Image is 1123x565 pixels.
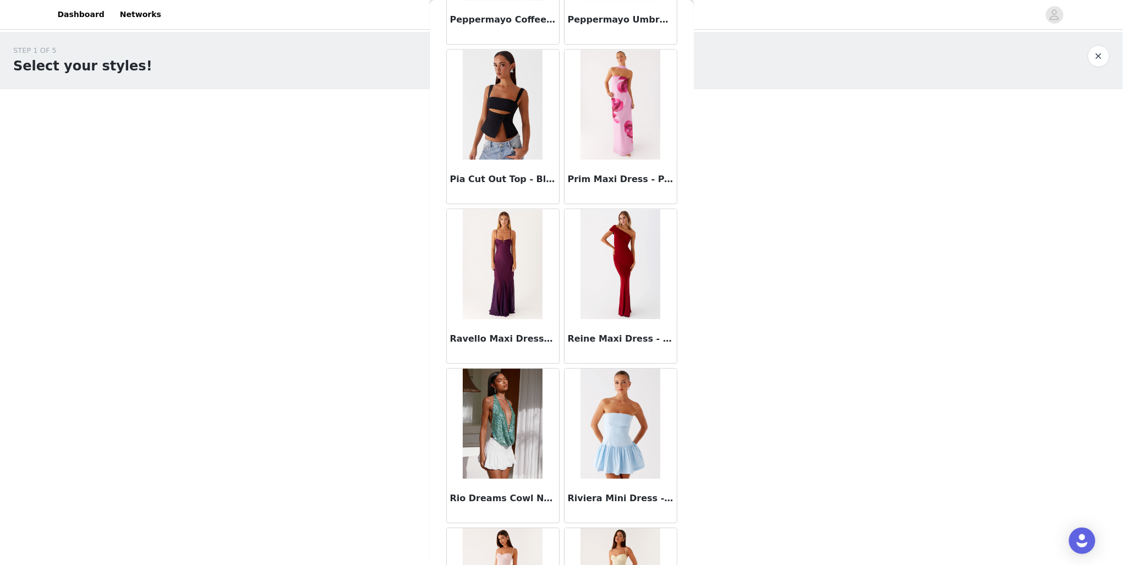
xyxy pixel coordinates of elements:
[450,492,556,505] h3: Rio Dreams Cowl Neck Halter Top - Green
[568,332,673,345] h3: Reine Maxi Dress - Red
[463,369,543,479] img: Rio Dreams Cowl Neck Halter Top - Green
[450,332,556,345] h3: Ravello Maxi Dress - Mulberry
[13,56,152,76] h1: Select your styles!
[450,13,556,26] h3: Peppermayo Coffee Cup - Ivory
[13,45,152,56] div: STEP 1 OF 5
[51,2,111,27] a: Dashboard
[568,492,673,505] h3: Riviera Mini Dress - Blue
[580,369,660,479] img: Riviera Mini Dress - Blue
[568,13,673,26] h3: Peppermayo Umbrella - Black
[580,50,660,160] img: Prim Maxi Dress - Pastel Pink
[580,209,660,319] img: Reine Maxi Dress - Red
[463,209,543,319] img: Ravello Maxi Dress - Mulberry
[450,173,556,186] h3: Pia Cut Out Top - Black
[113,2,168,27] a: Networks
[1049,6,1060,24] div: avatar
[568,173,673,186] h3: Prim Maxi Dress - Pastel Pink
[1069,528,1095,554] div: Open Intercom Messenger
[463,50,543,160] img: Pia Cut Out Top - Black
